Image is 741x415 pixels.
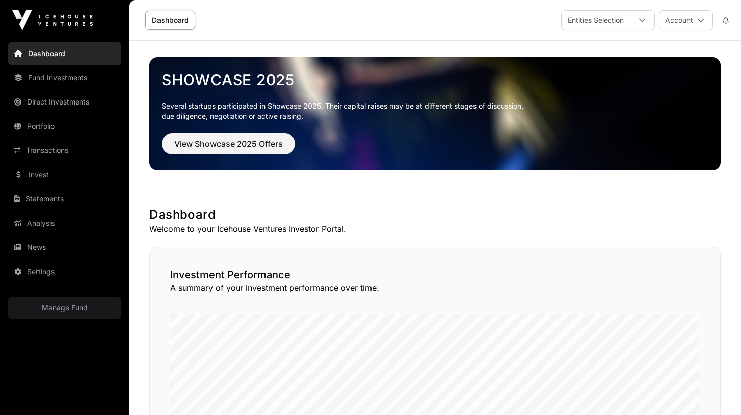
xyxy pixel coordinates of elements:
[8,91,121,113] a: Direct Investments
[8,212,121,234] a: Analysis
[162,101,709,121] p: Several startups participated in Showcase 2025. Their capital raises may be at different stages o...
[149,223,721,235] p: Welcome to your Icehouse Ventures Investor Portal.
[691,367,741,415] iframe: Chat Widget
[8,297,121,319] a: Manage Fund
[8,261,121,283] a: Settings
[174,138,283,150] span: View Showcase 2025 Offers
[659,10,713,30] button: Account
[8,236,121,258] a: News
[162,71,709,89] a: Showcase 2025
[162,143,295,153] a: View Showcase 2025 Offers
[145,11,195,30] a: Dashboard
[170,268,700,282] h2: Investment Performance
[8,139,121,162] a: Transactions
[149,206,721,223] h1: Dashboard
[8,42,121,65] a: Dashboard
[170,282,700,294] p: A summary of your investment performance over time.
[8,67,121,89] a: Fund Investments
[8,115,121,137] a: Portfolio
[562,11,630,30] div: Entities Selection
[8,188,121,210] a: Statements
[12,10,93,30] img: Icehouse Ventures Logo
[8,164,121,186] a: Invest
[162,133,295,154] button: View Showcase 2025 Offers
[149,57,721,170] img: Showcase 2025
